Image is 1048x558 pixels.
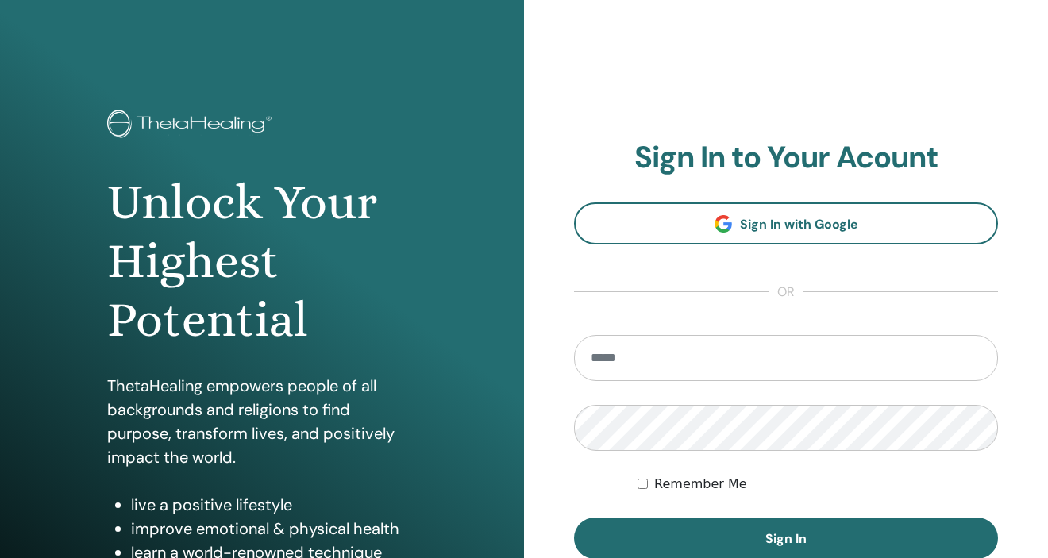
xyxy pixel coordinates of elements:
span: or [769,283,803,302]
span: Sign In with Google [740,216,858,233]
li: live a positive lifestyle [131,493,417,517]
li: improve emotional & physical health [131,517,417,541]
h2: Sign In to Your Acount [574,140,998,176]
a: Sign In with Google [574,202,998,244]
div: Keep me authenticated indefinitely or until I manually logout [638,475,998,494]
p: ThetaHealing empowers people of all backgrounds and religions to find purpose, transform lives, a... [107,374,417,469]
label: Remember Me [654,475,747,494]
h1: Unlock Your Highest Potential [107,173,417,350]
span: Sign In [765,530,807,547]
